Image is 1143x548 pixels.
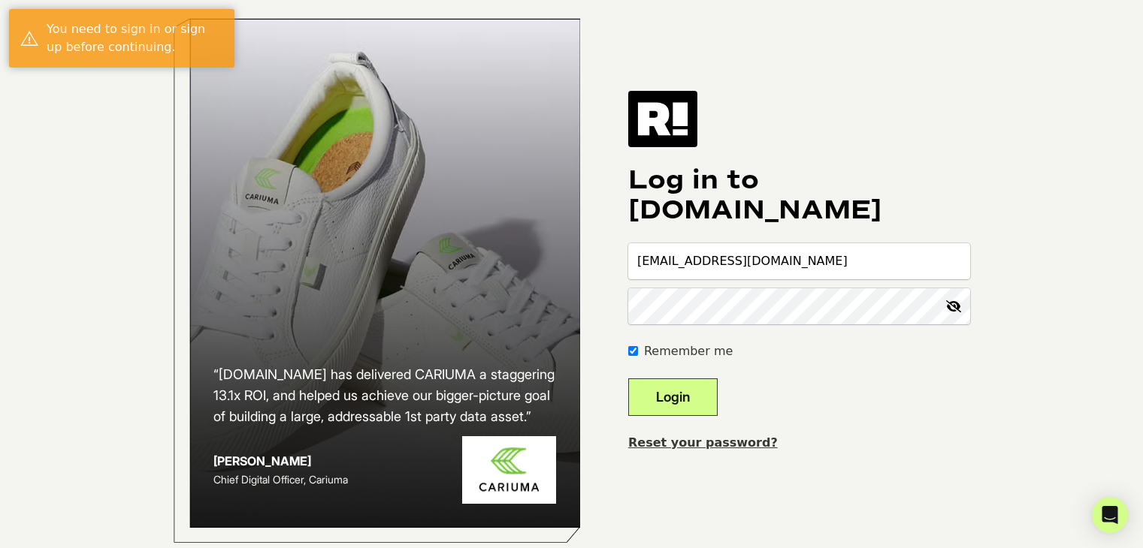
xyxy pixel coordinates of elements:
img: Cariuma [462,436,556,504]
strong: [PERSON_NAME] [213,453,311,468]
a: Reset your password? [628,435,778,450]
div: Open Intercom Messenger [1092,497,1128,533]
div: You need to sign in or sign up before continuing. [47,20,223,56]
img: Retention.com [628,91,697,146]
button: Login [628,378,718,416]
span: Chief Digital Officer, Cariuma [213,473,348,486]
input: Email [628,243,970,279]
h2: “[DOMAIN_NAME] has delivered CARIUMA a staggering 13.1x ROI, and helped us achieve our bigger-pic... [213,364,556,427]
label: Remember me [644,342,733,360]
h1: Log in to [DOMAIN_NAME] [628,165,970,225]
